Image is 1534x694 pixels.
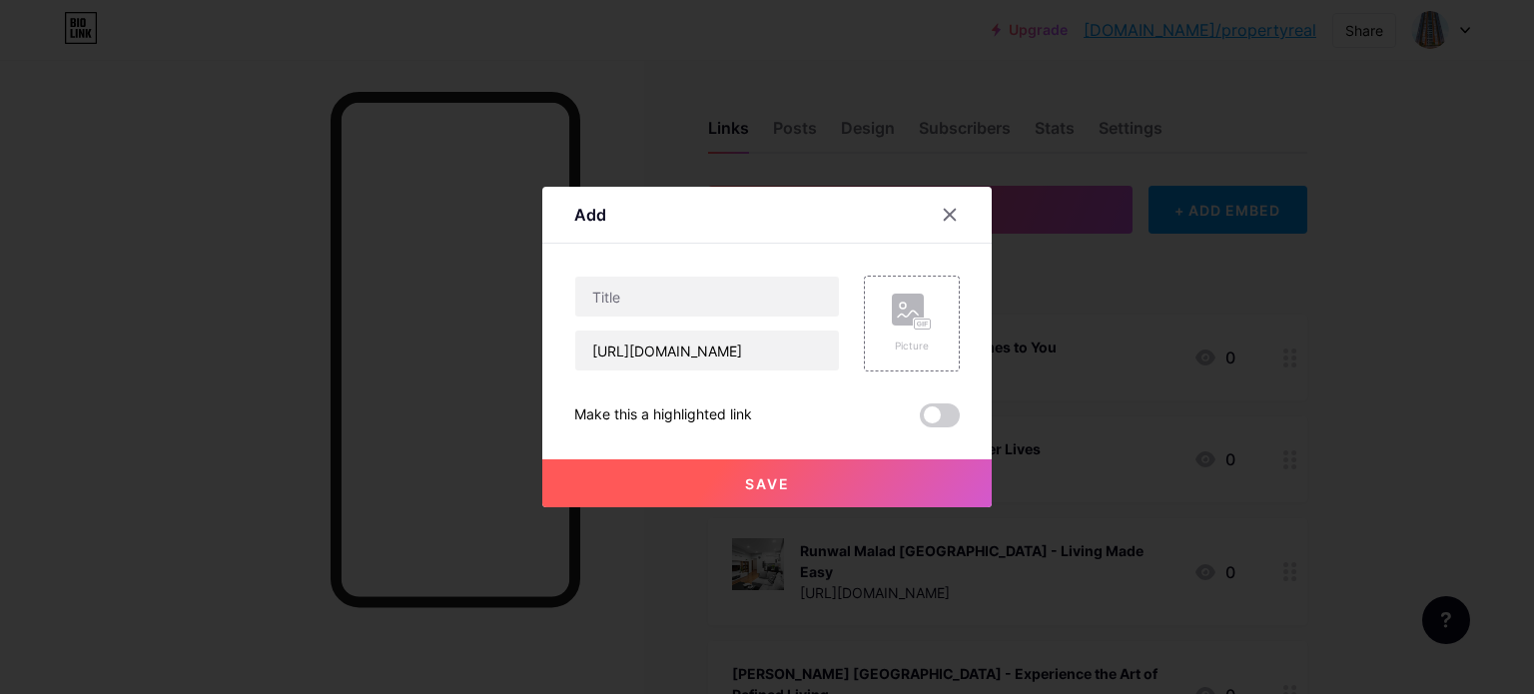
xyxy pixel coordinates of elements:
[745,475,790,492] span: Save
[892,339,932,353] div: Picture
[574,403,752,427] div: Make this a highlighted link
[575,277,839,317] input: Title
[575,331,839,370] input: URL
[574,203,606,227] div: Add
[542,459,992,507] button: Save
